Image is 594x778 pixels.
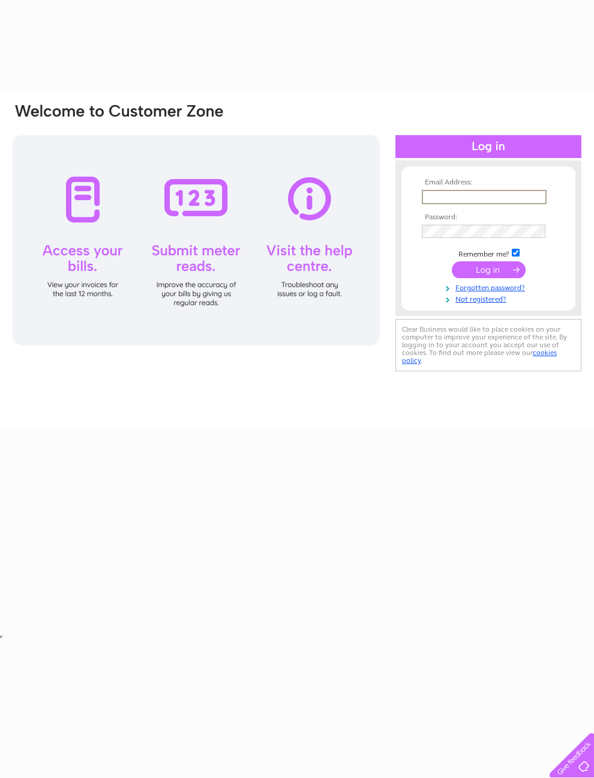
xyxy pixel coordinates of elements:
td: Remember me? [419,247,558,259]
a: Forgotten password? [422,281,558,293]
a: Not registered? [422,293,558,304]
a: cookies policy [402,348,557,365]
input: Submit [452,261,526,278]
th: Password: [419,213,558,222]
div: Clear Business would like to place cookies on your computer to improve your experience of the sit... [395,319,581,371]
th: Email Address: [419,178,558,187]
